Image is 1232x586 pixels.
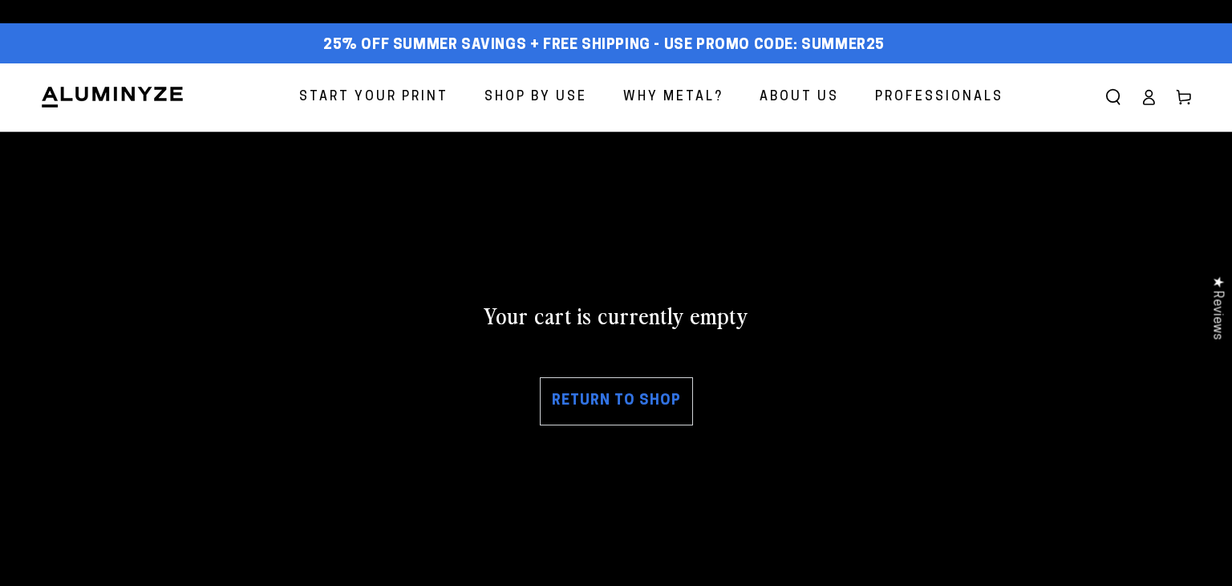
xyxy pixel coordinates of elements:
h2: Your cart is currently empty [40,300,1192,329]
div: Click to open Judge.me floating reviews tab [1202,263,1232,352]
a: Why Metal? [611,76,736,119]
span: Professionals [875,86,1003,109]
a: Shop By Use [472,76,599,119]
summary: Search our site [1096,79,1131,115]
span: About Us [760,86,839,109]
span: Start Your Print [299,86,448,109]
img: Aluminyze [40,85,184,109]
span: Why Metal? [623,86,723,109]
a: About Us [748,76,851,119]
span: Shop By Use [484,86,587,109]
a: Start Your Print [287,76,460,119]
a: Return to shop [540,377,693,425]
span: 25% off Summer Savings + Free Shipping - Use Promo Code: SUMMER25 [323,37,885,55]
a: Professionals [863,76,1015,119]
